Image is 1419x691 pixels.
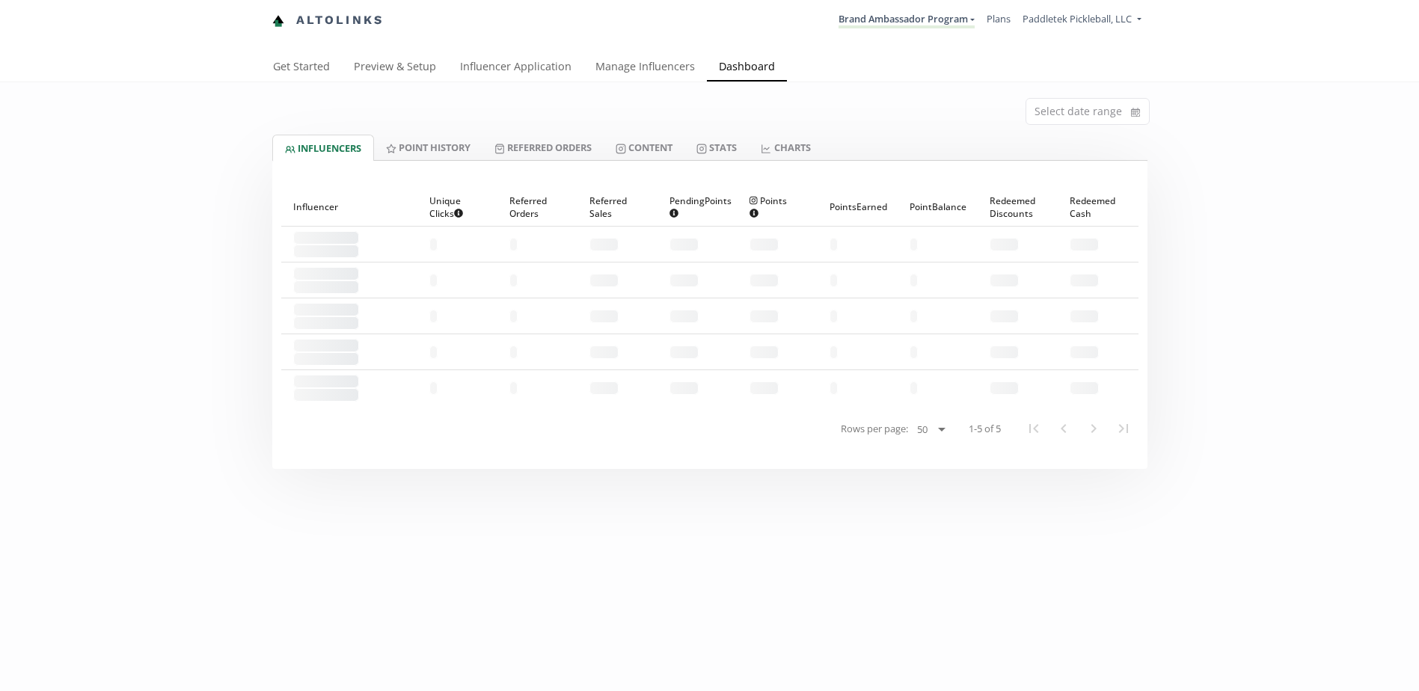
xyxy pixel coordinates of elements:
span: - - [293,352,359,366]
span: Pending Points [669,194,732,220]
button: Last Page [1109,414,1138,443]
span: 1-5 of 5 [969,422,1001,436]
span: - - - - - - [589,345,619,359]
span: - - [509,310,518,323]
span: - - [830,345,838,359]
a: Paddletek Pickleball, LLC [1023,12,1141,29]
a: Manage Influencers [583,53,707,83]
span: - - - - - - [669,345,699,359]
span: - - [429,310,438,323]
a: Point HISTORY [374,135,482,160]
div: Referred Orders [509,188,566,226]
a: Altolinks [272,8,384,33]
span: - - [429,345,438,359]
button: First Page [1019,414,1049,443]
button: Next Page [1079,414,1109,443]
span: - - [429,238,438,251]
span: - - [509,381,518,395]
span: Points [750,194,794,220]
div: Redeemed Cash [1070,188,1126,226]
span: - - [830,238,838,251]
a: Plans [987,12,1011,25]
a: Influencer Application [448,53,583,83]
span: - - [293,316,359,330]
span: - - [910,381,918,395]
span: - - [293,388,359,402]
span: - - - - - - [750,238,779,251]
span: - - - - - - [990,381,1019,395]
span: - - [910,345,918,359]
span: - - [509,238,518,251]
span: - - - - - - [589,274,619,287]
span: - - - - - - [669,310,699,323]
span: - - - - - - - - - - - - - [293,339,359,352]
a: Preview & Setup [342,53,448,83]
a: Stats [684,135,749,160]
span: - - - - - - [1070,381,1099,395]
span: - - - - - - [750,381,779,395]
span: - - - - - - [990,238,1019,251]
span: - - - - - - [1070,345,1099,359]
span: - - [910,238,918,251]
span: - - - - - - - - - - - - - [293,267,359,280]
span: - - [910,274,918,287]
svg: calendar [1131,105,1140,120]
span: - - [830,381,838,395]
span: - - - - - - [589,310,619,323]
span: - - - - - - [990,345,1019,359]
div: Referred Sales [589,188,646,226]
span: - - - - - - [669,381,699,395]
a: CHARTS [749,135,822,160]
a: INFLUENCERS [272,135,374,161]
select: Rows per page: [911,420,951,438]
span: - - - - - - [750,345,779,359]
a: Brand Ambassador Program [839,12,975,28]
span: - - - - - - - - - - - - - [293,303,359,316]
span: - - - - - - [750,310,779,323]
span: - - [830,310,838,323]
div: Points Earned [830,188,886,226]
span: - - [293,280,359,294]
span: Unique Clicks [429,194,473,220]
div: Redeemed Discounts [990,188,1046,226]
div: Influencer [293,188,405,226]
span: - - [509,345,518,359]
span: Rows per page: [841,422,908,436]
span: - - - - - - [750,274,779,287]
span: - - - - - - - - - - - - - [293,375,359,388]
span: - - [910,310,918,323]
span: - - - - - - [1070,238,1099,251]
span: - - - - - - [990,310,1019,323]
a: Referred Orders [482,135,604,160]
a: Content [604,135,684,160]
span: - - - - - - [669,274,699,287]
span: Paddletek Pickleball, LLC [1023,12,1132,25]
span: - - - - - - [589,238,619,251]
span: - - - - - - [990,274,1019,287]
span: - - [830,274,838,287]
button: Previous Page [1049,414,1079,443]
span: - - - - - - [1070,310,1099,323]
span: - - - - - - [669,238,699,251]
a: Dashboard [707,53,787,83]
span: - - - - - - [1070,274,1099,287]
span: - - [293,245,359,258]
span: - - [509,274,518,287]
span: - - [429,274,438,287]
span: - - - - - - - - - - - - - [293,231,359,245]
span: - - [429,381,438,395]
img: favicon-32x32.png [272,15,284,27]
a: Get Started [261,53,342,83]
span: - - - - - - [589,381,619,395]
div: Point Balance [910,188,966,226]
